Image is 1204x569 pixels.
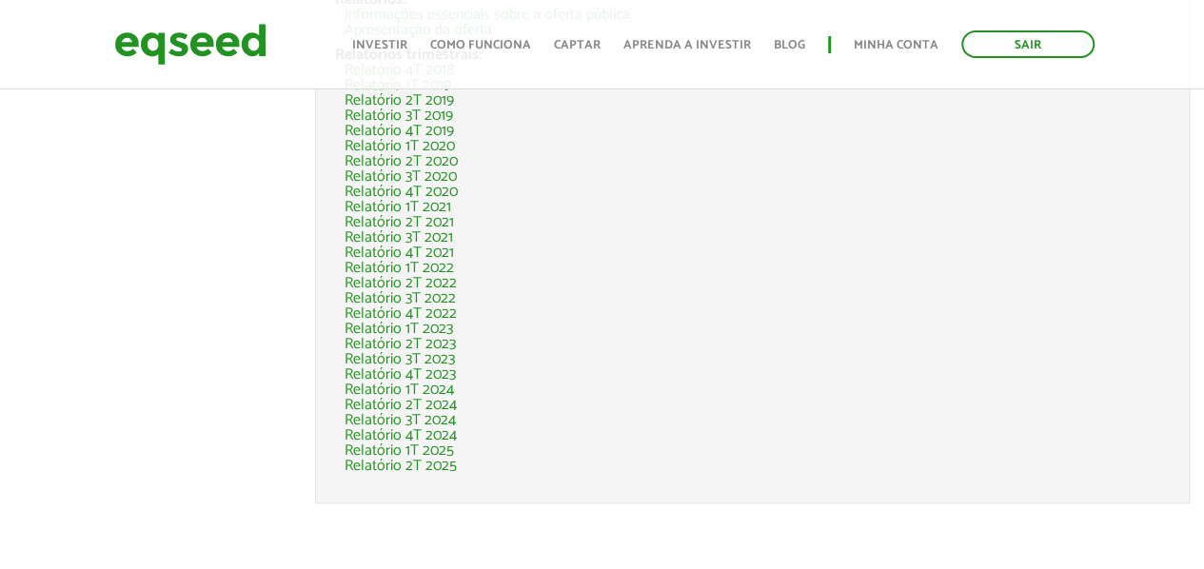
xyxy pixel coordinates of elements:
[345,443,454,459] a: Relatório 1T 2025
[345,108,453,124] a: Relatório 3T 2019
[774,39,805,51] a: Blog
[345,337,456,352] a: Relatório 2T 2023
[345,245,454,261] a: Relatório 4T 2021
[345,413,456,428] a: Relatório 3T 2024
[345,154,458,169] a: Relatório 2T 2020
[345,306,457,322] a: Relatório 4T 2022
[345,139,455,154] a: Relatório 1T 2020
[345,459,457,474] a: Relatório 2T 2025
[961,30,1095,58] a: Sair
[345,322,453,337] a: Relatório 1T 2023
[345,367,456,383] a: Relatório 4T 2023
[430,39,531,51] a: Como funciona
[345,124,454,139] a: Relatório 4T 2019
[345,215,454,230] a: Relatório 2T 2021
[345,383,454,398] a: Relatório 1T 2024
[345,276,457,291] a: Relatório 2T 2022
[345,230,453,245] a: Relatório 3T 2021
[345,93,454,108] a: Relatório 2T 2019
[345,169,457,185] a: Relatório 3T 2020
[345,352,455,367] a: Relatório 3T 2023
[345,185,458,200] a: Relatório 4T 2020
[345,200,451,215] a: Relatório 1T 2021
[352,39,407,51] a: Investir
[623,39,751,51] a: Aprenda a investir
[554,39,601,51] a: Captar
[345,398,457,413] a: Relatório 2T 2024
[345,428,457,443] a: Relatório 4T 2024
[854,39,938,51] a: Minha conta
[345,261,454,276] a: Relatório 1T 2022
[345,291,456,306] a: Relatório 3T 2022
[114,19,266,69] img: EqSeed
